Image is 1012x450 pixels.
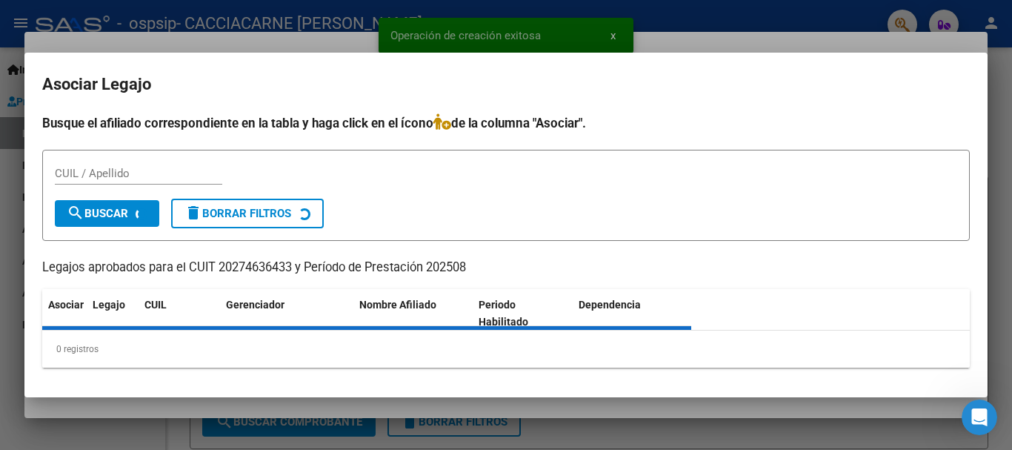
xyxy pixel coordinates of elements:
datatable-header-cell: CUIL [139,289,220,338]
datatable-header-cell: Asociar [42,289,87,338]
datatable-header-cell: Legajo [87,289,139,338]
h4: Busque el afiliado correspondiente en la tabla y haga click en el ícono de la columna "Asociar". [42,113,970,133]
span: Periodo Habilitado [479,299,528,328]
span: CUIL [144,299,167,311]
span: Dependencia [579,299,641,311]
div: 0 registros [42,331,970,368]
span: Borrar Filtros [184,207,291,220]
datatable-header-cell: Dependencia [573,289,692,338]
datatable-header-cell: Periodo Habilitado [473,289,573,338]
mat-icon: delete [184,204,202,222]
span: Asociar [48,299,84,311]
span: Buscar [67,207,128,220]
button: Buscar [55,200,159,227]
h2: Asociar Legajo [42,70,970,99]
datatable-header-cell: Nombre Afiliado [353,289,473,338]
span: Nombre Afiliado [359,299,436,311]
datatable-header-cell: Gerenciador [220,289,353,338]
span: Gerenciador [226,299,284,311]
iframe: Intercom live chat [962,400,997,435]
span: Legajo [93,299,125,311]
p: Legajos aprobados para el CUIT 20274636433 y Período de Prestación 202508 [42,259,970,277]
mat-icon: search [67,204,84,222]
button: Borrar Filtros [171,199,324,228]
